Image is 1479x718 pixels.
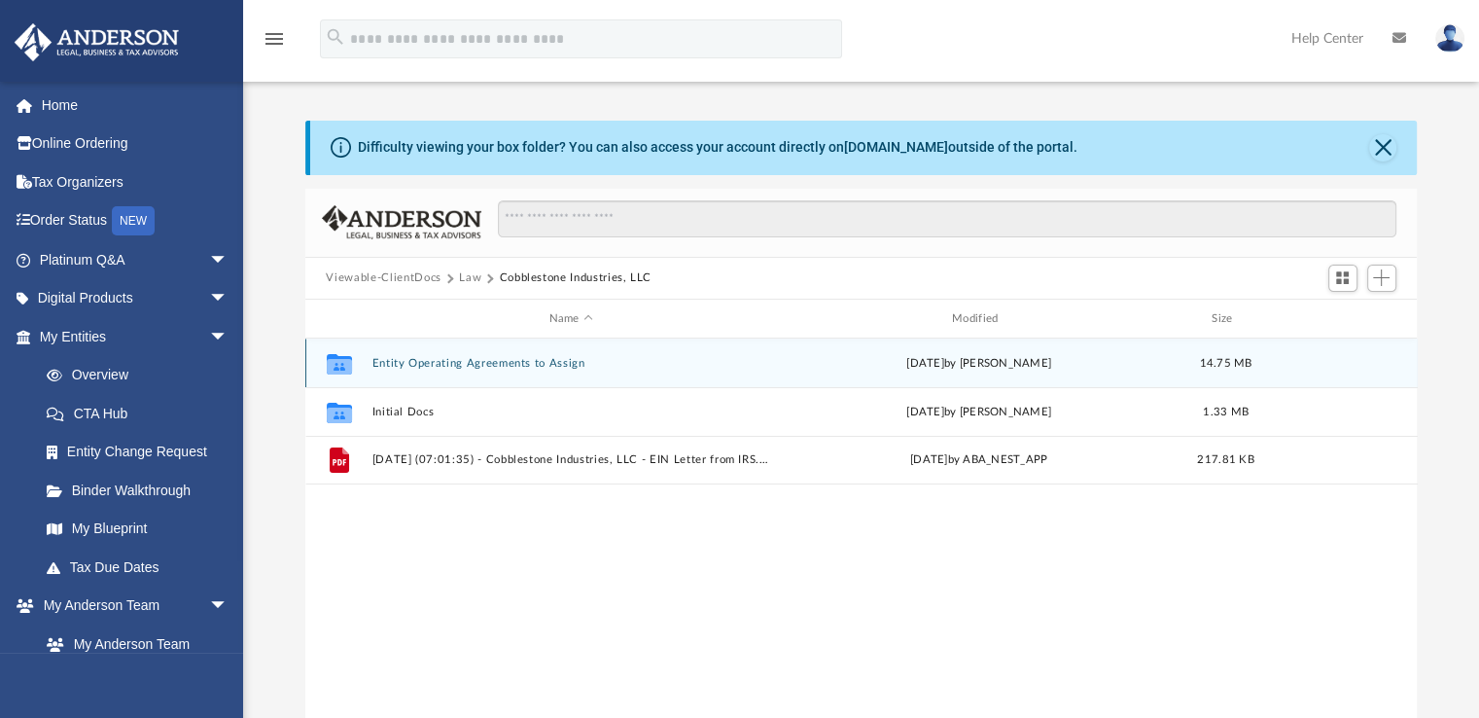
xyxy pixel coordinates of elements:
[27,433,258,472] a: Entity Change Request
[325,26,346,48] i: search
[1328,265,1357,292] button: Switch to Grid View
[371,454,770,467] button: [DATE] (07:01:35) - Cobblestone Industries, LLC - EIN Letter from IRS.pdf
[313,310,362,328] div: id
[1273,310,1409,328] div: id
[14,240,258,279] a: Platinum Q&Aarrow_drop_down
[14,201,258,241] a: Order StatusNEW
[1186,310,1264,328] div: Size
[459,269,481,287] button: Law
[27,625,238,664] a: My Anderson Team
[14,587,248,626] a: My Anderson Teamarrow_drop_down
[1203,407,1249,417] span: 1.33 MB
[844,139,948,155] a: [DOMAIN_NAME]
[779,310,1179,328] div: Modified
[263,27,286,51] i: menu
[27,356,258,395] a: Overview
[14,125,258,163] a: Online Ordering
[27,548,258,587] a: Tax Due Dates
[9,23,185,61] img: Anderson Advisors Platinum Portal
[326,269,440,287] button: Viewable-ClientDocs
[209,587,248,627] span: arrow_drop_down
[14,279,258,318] a: Digital Productsarrow_drop_down
[209,279,248,319] span: arrow_drop_down
[27,394,258,433] a: CTA Hub
[1197,455,1253,466] span: 217.81 KB
[779,404,1178,421] div: [DATE] by [PERSON_NAME]
[14,317,258,356] a: My Entitiesarrow_drop_down
[358,137,1077,158] div: Difficulty viewing your box folder? You can also access your account directly on outside of the p...
[499,269,651,287] button: Cobblestone Industries, LLC
[370,310,770,328] div: Name
[779,452,1178,470] div: [DATE] by ABA_NEST_APP
[1435,24,1464,53] img: User Pic
[209,317,248,357] span: arrow_drop_down
[1369,134,1396,162] button: Close
[779,355,1178,373] div: [DATE] by [PERSON_NAME]
[14,86,258,125] a: Home
[371,406,770,418] button: Initial Docs
[14,162,258,201] a: Tax Organizers
[27,510,248,549] a: My Blueprint
[27,471,258,510] a: Binder Walkthrough
[371,357,770,370] button: Entity Operating Agreements to Assign
[112,206,155,235] div: NEW
[1367,265,1396,292] button: Add
[1199,358,1251,369] span: 14.75 MB
[209,240,248,280] span: arrow_drop_down
[498,200,1395,237] input: Search files and folders
[263,37,286,51] a: menu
